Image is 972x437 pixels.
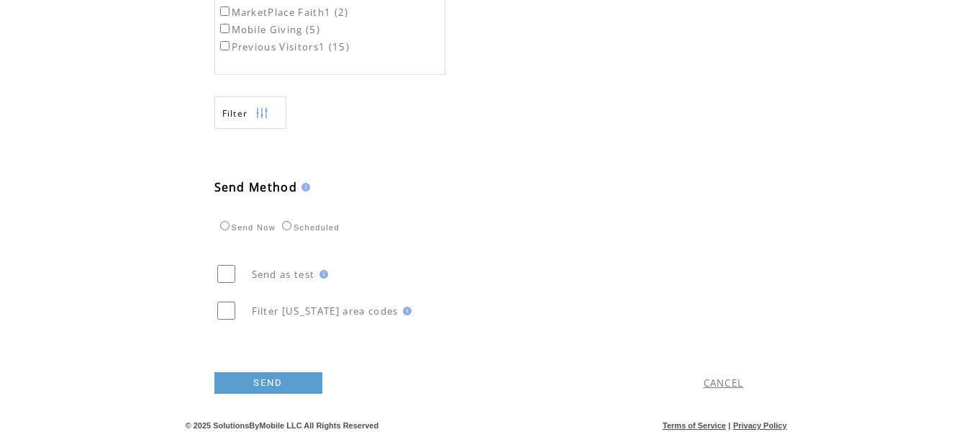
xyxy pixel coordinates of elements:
span: | [728,421,730,430]
label: MarketPlace Faith1 (2) [217,6,349,19]
span: Show filters [222,107,248,120]
span: Filter [US_STATE] area codes [252,305,399,317]
a: SEND [214,372,322,394]
img: help.gif [297,183,310,192]
a: Filter [214,96,286,129]
span: Send Method [214,179,298,195]
input: MarketPlace Faith1 (2) [220,6,230,16]
img: help.gif [315,270,328,279]
a: Privacy Policy [733,421,787,430]
span: Send as test [252,268,315,281]
input: Mobile Giving (5) [220,24,230,33]
label: Mobile Giving (5) [217,23,321,36]
label: Scheduled [278,223,340,232]
label: Send Now [217,223,276,232]
input: Previous Visitors1 (15) [220,41,230,50]
img: help.gif [399,307,412,315]
span: © 2025 SolutionsByMobile LLC All Rights Reserved [186,421,379,430]
a: CANCEL [704,377,744,389]
a: Terms of Service [663,421,726,430]
input: Scheduled [282,221,291,230]
label: Previous Visitors1 (15) [217,40,350,53]
img: filters.png [255,97,268,130]
input: Send Now [220,221,230,230]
